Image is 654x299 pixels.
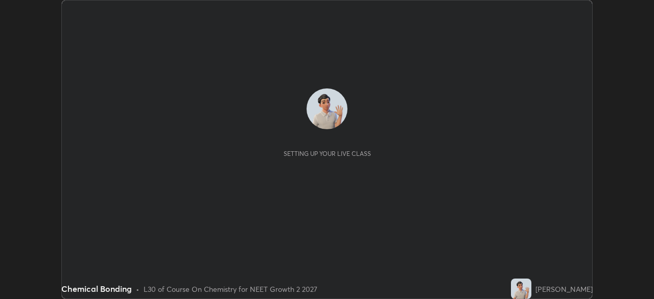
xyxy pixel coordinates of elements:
div: Chemical Bonding [61,283,132,295]
img: 2ba10282aa90468db20c6b58c63c7500.jpg [307,88,347,129]
div: [PERSON_NAME] [535,284,593,294]
img: 2ba10282aa90468db20c6b58c63c7500.jpg [511,279,531,299]
div: Setting up your live class [284,150,371,157]
div: L30 of Course On Chemistry for NEET Growth 2 2027 [144,284,317,294]
div: • [136,284,139,294]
